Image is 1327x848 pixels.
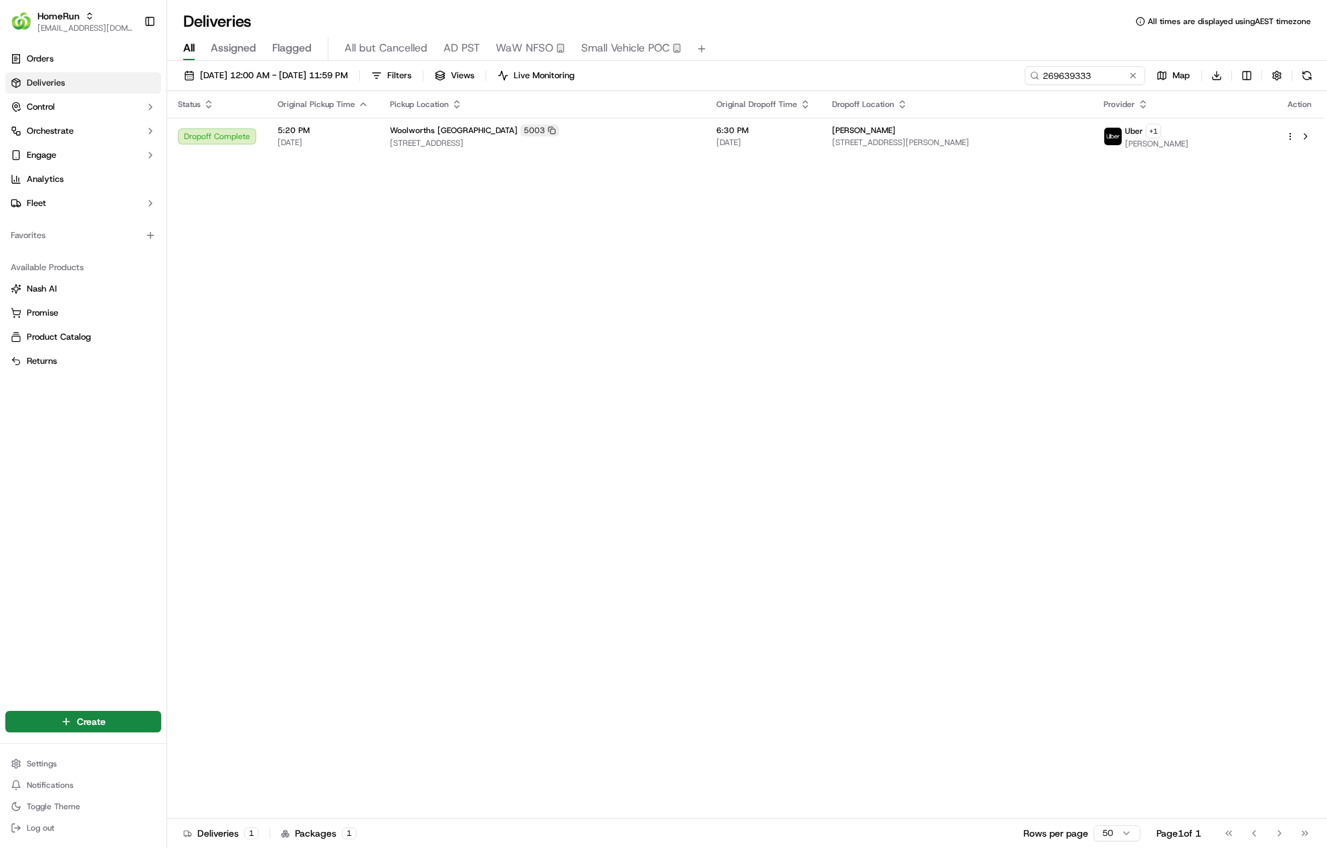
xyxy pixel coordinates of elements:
[27,780,74,790] span: Notifications
[244,827,259,839] div: 1
[451,70,474,82] span: Views
[5,257,161,278] div: Available Products
[520,124,559,136] div: 5003
[37,9,80,23] button: HomeRun
[5,326,161,348] button: Product Catalog
[5,96,161,118] button: Control
[1172,70,1190,82] span: Map
[5,72,161,94] a: Deliveries
[278,99,355,110] span: Original Pickup Time
[183,40,195,56] span: All
[11,331,156,343] a: Product Catalog
[832,125,896,136] span: [PERSON_NAME]
[27,77,65,89] span: Deliveries
[5,350,161,372] button: Returns
[27,331,91,343] span: Product Catalog
[27,197,46,209] span: Fleet
[5,169,161,190] a: Analytics
[27,307,58,319] span: Promise
[27,758,57,769] span: Settings
[716,125,811,136] span: 6:30 PM
[211,40,256,56] span: Assigned
[5,776,161,794] button: Notifications
[27,283,57,295] span: Nash AI
[77,715,106,728] span: Create
[278,125,369,136] span: 5:20 PM
[5,819,161,837] button: Log out
[27,173,64,185] span: Analytics
[278,137,369,148] span: [DATE]
[387,70,411,82] span: Filters
[178,66,354,85] button: [DATE] 12:00 AM - [DATE] 11:59 PM
[5,302,161,324] button: Promise
[1146,124,1161,138] button: +1
[5,754,161,773] button: Settings
[365,66,417,85] button: Filters
[11,307,156,319] a: Promise
[183,827,259,840] div: Deliveries
[1125,126,1143,136] span: Uber
[496,40,553,56] span: WaW NFSO
[1298,66,1316,85] button: Refresh
[390,125,518,136] span: Woolworths [GEOGRAPHIC_DATA]
[5,797,161,816] button: Toggle Theme
[11,283,156,295] a: Nash AI
[5,193,161,214] button: Fleet
[716,99,797,110] span: Original Dropoff Time
[27,823,54,833] span: Log out
[390,138,695,148] span: [STREET_ADDRESS]
[443,40,480,56] span: AD PST
[27,125,74,137] span: Orchestrate
[429,66,480,85] button: Views
[5,5,138,37] button: HomeRunHomeRun[EMAIL_ADDRESS][DOMAIN_NAME]
[5,711,161,732] button: Create
[281,827,356,840] div: Packages
[342,827,356,839] div: 1
[11,355,156,367] a: Returns
[37,23,133,33] button: [EMAIL_ADDRESS][DOMAIN_NAME]
[1150,66,1196,85] button: Map
[390,99,449,110] span: Pickup Location
[832,99,894,110] span: Dropoff Location
[27,355,57,367] span: Returns
[581,40,670,56] span: Small Vehicle POC
[27,149,56,161] span: Engage
[11,11,32,32] img: HomeRun
[1286,99,1314,110] div: Action
[492,66,581,85] button: Live Monitoring
[1125,138,1189,149] span: [PERSON_NAME]
[716,137,811,148] span: [DATE]
[272,40,312,56] span: Flagged
[1025,66,1145,85] input: Type to search
[183,11,251,32] h1: Deliveries
[832,137,1082,148] span: [STREET_ADDRESS][PERSON_NAME]
[178,99,201,110] span: Status
[200,70,348,82] span: [DATE] 12:00 AM - [DATE] 11:59 PM
[5,144,161,166] button: Engage
[5,225,161,246] div: Favorites
[1104,99,1135,110] span: Provider
[1023,827,1088,840] p: Rows per page
[27,53,54,65] span: Orders
[1156,827,1201,840] div: Page 1 of 1
[5,278,161,300] button: Nash AI
[5,48,161,70] a: Orders
[27,101,55,113] span: Control
[514,70,575,82] span: Live Monitoring
[1148,16,1311,27] span: All times are displayed using AEST timezone
[27,801,80,812] span: Toggle Theme
[344,40,427,56] span: All but Cancelled
[1104,128,1122,145] img: uber-new-logo.jpeg
[5,120,161,142] button: Orchestrate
